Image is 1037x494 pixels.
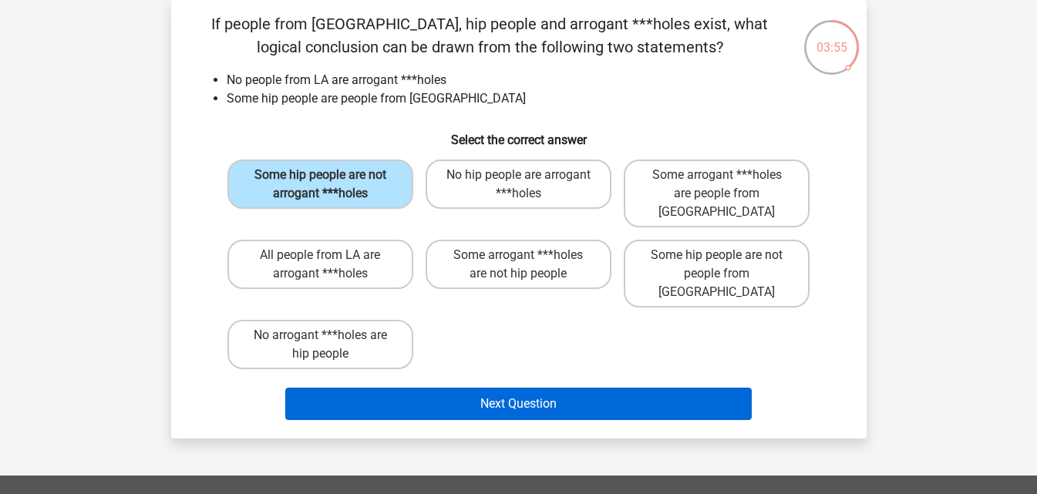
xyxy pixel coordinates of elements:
[227,89,842,108] li: Some hip people are people from [GEOGRAPHIC_DATA]
[285,388,752,420] button: Next Question
[227,160,413,209] label: Some hip people are not arrogant ***holes
[624,160,810,227] label: Some arrogant ***holes are people from [GEOGRAPHIC_DATA]
[227,240,413,289] label: All people from LA are arrogant ***holes
[426,240,611,289] label: Some arrogant ***holes are not hip people
[803,18,860,57] div: 03:55
[227,71,842,89] li: No people from LA are arrogant ***holes
[227,320,413,369] label: No arrogant ***holes are hip people
[426,160,611,209] label: No hip people are arrogant ***holes
[196,12,784,59] p: If people from [GEOGRAPHIC_DATA], hip people and arrogant ***holes exist, what logical conclusion...
[196,120,842,147] h6: Select the correct answer
[624,240,810,307] label: Some hip people are not people from [GEOGRAPHIC_DATA]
